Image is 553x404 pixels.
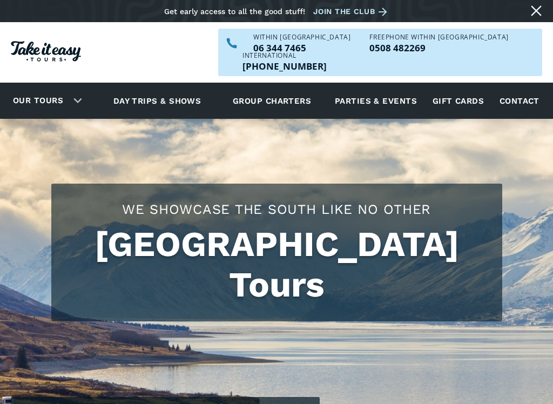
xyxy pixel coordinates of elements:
div: Freephone WITHIN [GEOGRAPHIC_DATA] [369,34,508,41]
h1: [GEOGRAPHIC_DATA] Tours [62,224,491,305]
div: WITHIN [GEOGRAPHIC_DATA] [253,34,350,41]
a: Group charters [219,86,325,116]
p: [PHONE_NUMBER] [242,62,327,71]
h2: We showcase the south like no other [62,200,491,219]
p: 0508 482269 [369,43,508,52]
div: International [242,52,327,59]
div: Get early access to all the good stuff! [164,7,305,16]
p: 06 344 7465 [253,43,350,52]
a: Gift cards [427,86,490,116]
a: Homepage [11,36,81,70]
a: Call us within NZ on 063447465 [253,43,350,52]
a: Close message [528,2,545,19]
a: Call us outside of NZ on +6463447465 [242,62,327,71]
a: Call us freephone within NZ on 0508482269 [369,43,508,52]
a: Join the club [313,5,391,18]
a: Contact [494,86,545,116]
img: Take it easy Tours logo [11,41,81,62]
a: Parties & events [329,86,422,116]
a: Day trips & shows [100,86,215,116]
a: Our tours [5,88,71,113]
